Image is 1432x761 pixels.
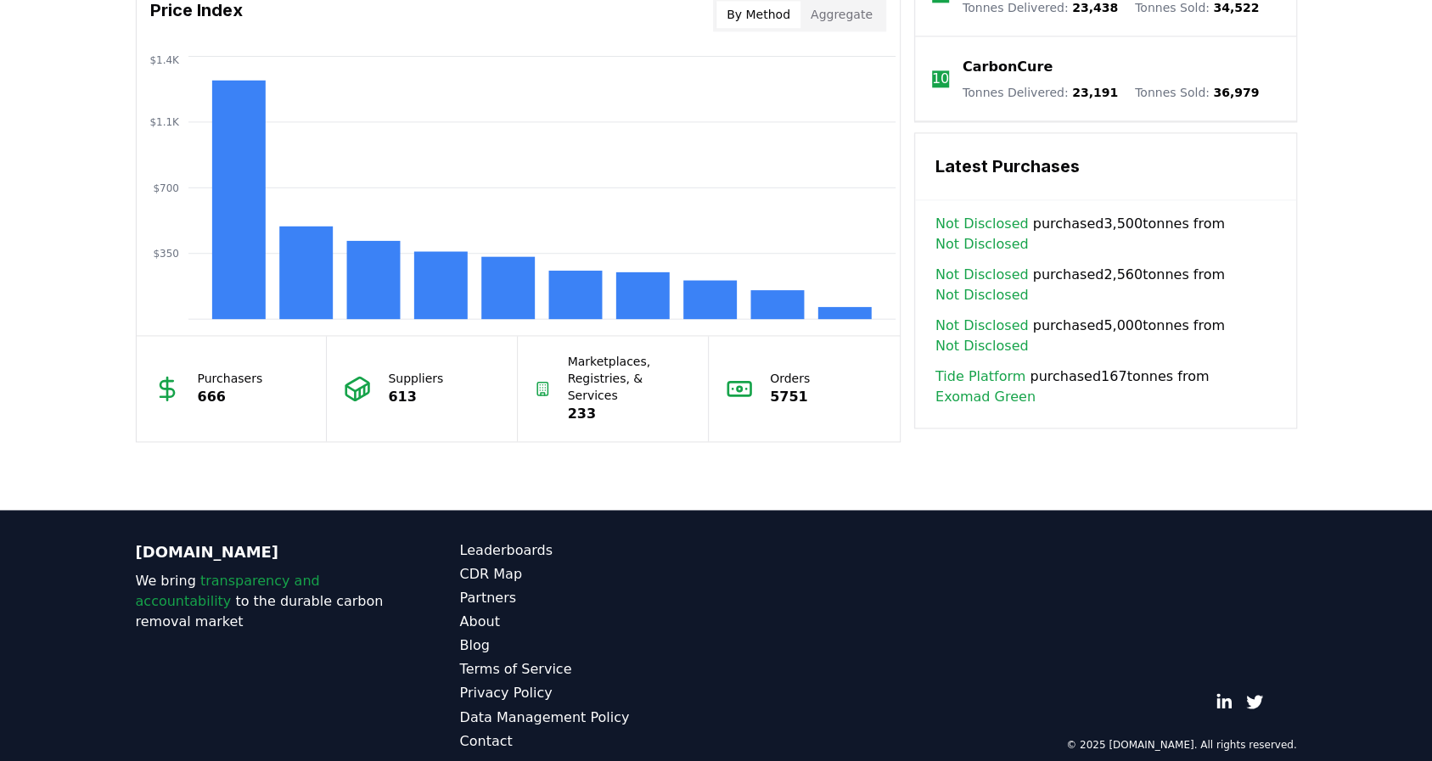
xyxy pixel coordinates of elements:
[935,265,1029,285] a: Not Disclosed
[935,316,1276,356] span: purchased 5,000 tonnes from
[153,182,179,193] tspan: $700
[198,387,263,407] p: 666
[460,707,716,727] a: Data Management Policy
[460,659,716,680] a: Terms of Service
[1072,86,1118,99] span: 23,191
[460,635,716,656] a: Blog
[935,387,1036,407] a: Exomad Green
[460,683,716,703] a: Privacy Policy
[198,370,263,387] p: Purchasers
[1246,693,1263,710] a: Twitter
[1066,737,1297,751] p: © 2025 [DOMAIN_NAME]. All rights reserved.
[935,367,1025,387] a: Tide Platform
[1135,84,1259,101] p: Tonnes Sold :
[1216,693,1233,710] a: LinkedIn
[935,154,1276,179] h3: Latest Purchases
[963,84,1118,101] p: Tonnes Delivered :
[935,367,1276,407] span: purchased 167 tonnes from
[935,234,1029,255] a: Not Disclosed
[935,316,1029,336] a: Not Disclosed
[460,730,716,751] a: Contact
[932,69,949,89] p: 10
[716,1,800,28] button: By Method
[1072,1,1118,14] span: 23,438
[1213,86,1259,99] span: 36,979
[568,404,692,424] p: 233
[935,265,1276,305] span: purchased 2,560 tonnes from
[460,564,716,585] a: CDR Map
[153,248,179,260] tspan: $350
[460,612,716,632] a: About
[136,540,392,564] p: [DOMAIN_NAME]
[388,370,443,387] p: Suppliers
[935,285,1029,305] a: Not Disclosed
[800,1,883,28] button: Aggregate
[149,116,180,128] tspan: $1.1K
[963,57,1053,77] a: CarbonCure
[136,571,392,632] p: We bring to the durable carbon removal market
[149,53,180,65] tspan: $1.4K
[568,353,692,404] p: Marketplaces, Registries, & Services
[935,214,1029,234] a: Not Disclosed
[935,214,1276,255] span: purchased 3,500 tonnes from
[770,370,810,387] p: Orders
[388,387,443,407] p: 613
[770,387,810,407] p: 5751
[935,336,1029,356] a: Not Disclosed
[136,573,320,609] span: transparency and accountability
[460,540,716,561] a: Leaderboards
[1213,1,1259,14] span: 34,522
[460,588,716,608] a: Partners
